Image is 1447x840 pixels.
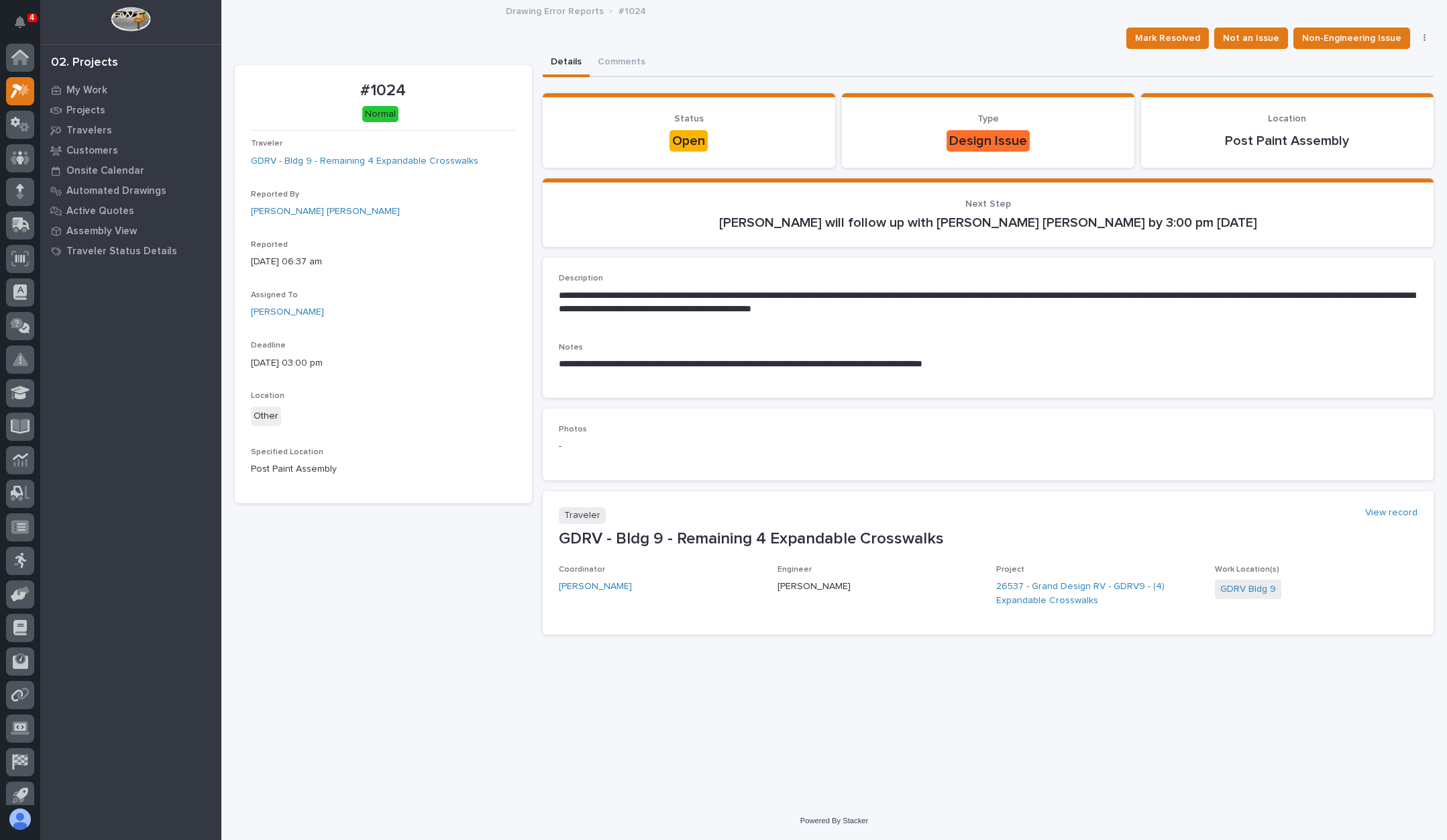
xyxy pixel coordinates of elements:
span: Deadline [251,342,286,350]
span: Project [996,566,1024,574]
p: GDRV - Bldg 9 - Remaining 4 Expandable Crosswalks [559,529,1417,549]
button: Non-Engineering Issue [1293,28,1410,49]
div: Normal [362,106,398,123]
p: Post Paint Assembly [251,462,516,476]
span: Type [977,114,999,123]
img: Workspace Logo [111,7,150,32]
a: [PERSON_NAME] [251,305,324,319]
p: [PERSON_NAME] will follow up with [PERSON_NAME] [PERSON_NAME] by 3:00 pm [DATE] [559,215,1417,231]
span: Reported By [251,191,299,199]
div: Other [251,407,281,426]
p: Traveler [559,507,606,524]
a: GDRV Bldg 9 [1220,582,1276,596]
span: Next Step [965,199,1011,209]
a: GDRV - Bldg 9 - Remaining 4 Expandable Crosswalks [251,154,478,168]
p: [DATE] 06:37 am [251,255,516,269]
p: #1024 [251,81,516,101]
a: Active Quotes [40,201,221,221]
p: Travelers [66,125,112,137]
span: Status [674,114,704,123]
div: Open [669,130,708,152]
p: [PERSON_NAME] [778,580,980,594]
a: [PERSON_NAME] [559,580,632,594]
span: Non-Engineering Issue [1302,30,1401,46]
span: Notes [559,344,583,352]
a: Onsite Calendar [40,160,221,180]
p: Customers [66,145,118,157]
button: users-avatar [6,805,34,833]
span: Coordinator [559,566,605,574]
a: Travelers [40,120,221,140]
a: Automated Drawings [40,180,221,201]
button: Not an Issue [1214,28,1288,49]
span: Photos [559,425,587,433]
a: Customers [40,140,221,160]
span: Assigned To [251,291,298,299]
p: [DATE] 03:00 pm [251,356,516,370]
p: My Work [66,85,107,97]
span: Engineer [778,566,812,574]
button: Notifications [6,8,34,36]
span: Description [559,274,603,282]
a: 26537 - Grand Design RV - GDRV9 - (4) Expandable Crosswalks [996,580,1199,608]
p: Drawing Error Reports [506,3,604,17]
div: Notifications4 [17,16,34,38]
p: - [559,439,1417,454]
a: Powered By Stacker [800,817,868,825]
button: Comments [590,49,653,77]
a: Projects [40,100,221,120]
p: Assembly View [66,225,137,238]
p: Post Paint Assembly [1157,133,1417,149]
span: Specified Location [251,448,323,456]
p: Traveler Status Details [66,246,177,258]
div: 02. Projects [51,56,118,70]
span: Mark Resolved [1135,30,1200,46]
span: Location [251,392,284,400]
p: Active Quotes [66,205,134,217]
span: Not an Issue [1223,30,1279,46]
p: #1024 [619,3,646,17]
p: Automated Drawings [66,185,166,197]
p: Projects [66,105,105,117]
p: Onsite Calendar [66,165,144,177]
span: Work Location(s) [1215,566,1279,574]
span: Location [1268,114,1306,123]
div: Design Issue [947,130,1030,152]
p: 4 [30,13,34,22]
button: Mark Resolved [1126,28,1209,49]
a: [PERSON_NAME] [PERSON_NAME] [251,205,400,219]
span: Traveler [251,140,282,148]
a: Traveler Status Details [40,241,221,261]
button: Details [543,49,590,77]
a: Assembly View [40,221,221,241]
a: My Work [40,80,221,100]
a: View record [1365,507,1417,519]
span: Reported [251,241,288,249]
